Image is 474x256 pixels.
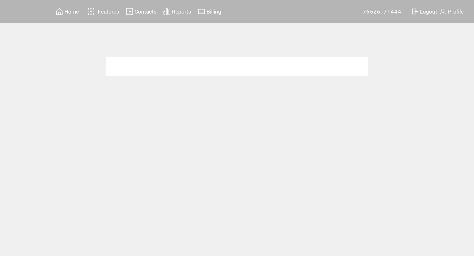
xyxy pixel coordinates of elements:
img: chart.svg [163,8,171,15]
img: profile.svg [439,8,447,15]
span: Profile [448,9,464,15]
img: home.svg [56,8,63,15]
span: Billing [207,9,221,15]
img: features.svg [85,6,96,17]
img: exit.svg [411,8,419,15]
span: Logout [420,9,437,15]
span: Features [98,9,119,15]
a: Reports [162,7,192,16]
a: Features [85,5,120,18]
img: creidtcard.svg [198,8,205,15]
a: Contacts [125,7,157,16]
a: Logout [410,7,438,16]
span: Home [64,9,79,15]
a: Home [55,7,80,16]
span: Contacts [135,9,157,15]
span: Reports [172,9,191,15]
span: 76626, 71444 [363,9,401,15]
a: Billing [197,7,222,16]
img: contacts.svg [126,8,133,15]
a: Profile [438,7,465,16]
